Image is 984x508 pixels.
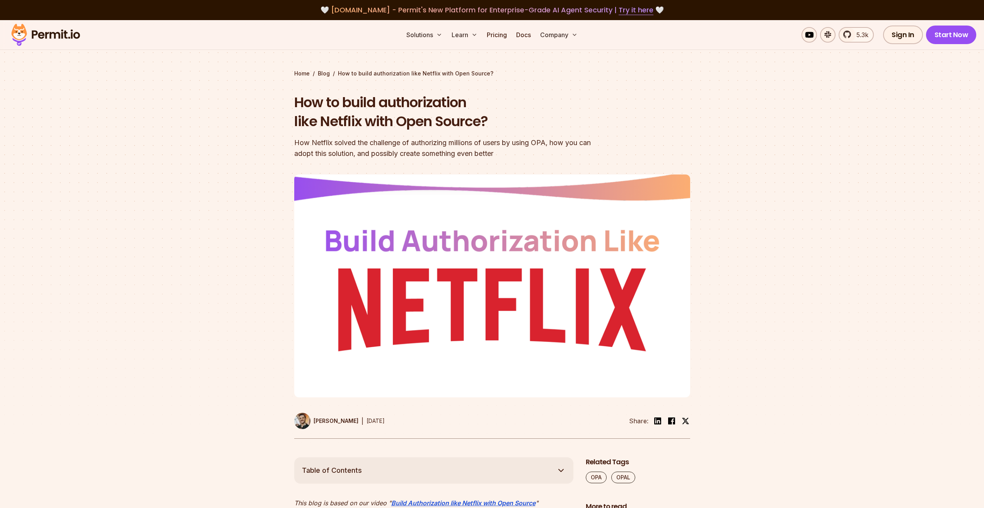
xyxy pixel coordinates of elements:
[318,70,330,77] a: Blog
[537,27,581,43] button: Company
[294,137,591,159] div: How Netflix solved the challenge of authorizing millions of users by using OPA, how you can adopt...
[19,5,965,15] div: 🤍 🤍
[926,26,977,44] a: Start Now
[449,27,481,43] button: Learn
[535,499,538,507] em: "
[403,27,445,43] button: Solutions
[667,416,676,426] img: facebook
[314,417,358,425] p: [PERSON_NAME]
[294,413,358,429] a: [PERSON_NAME]
[294,70,690,77] div: / /
[294,93,591,131] h1: How to build authorization like Netflix with Open Source?
[331,5,653,15] span: [DOMAIN_NAME] - Permit's New Platform for Enterprise-Grade AI Agent Security |
[611,472,635,483] a: OPAL
[367,417,385,424] time: [DATE]
[294,499,391,507] em: This blog is based on our video "
[513,27,534,43] a: Docs
[883,26,923,44] a: Sign In
[682,417,689,425] img: twitter
[653,416,662,426] img: linkedin
[294,70,310,77] a: Home
[302,465,362,476] span: Table of Contents
[586,457,690,467] h2: Related Tags
[586,472,607,483] a: OPA
[362,416,363,426] div: |
[294,174,690,397] img: How to build authorization like Netflix with Open Source?
[8,22,84,48] img: Permit logo
[619,5,653,15] a: Try it here
[294,413,310,429] img: Daniel Bass
[839,27,874,43] a: 5.3k
[484,27,510,43] a: Pricing
[294,457,573,484] button: Table of Contents
[391,499,535,507] a: Build Authorization like Netflix with Open Source
[852,30,868,39] span: 5.3k
[629,416,648,426] li: Share:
